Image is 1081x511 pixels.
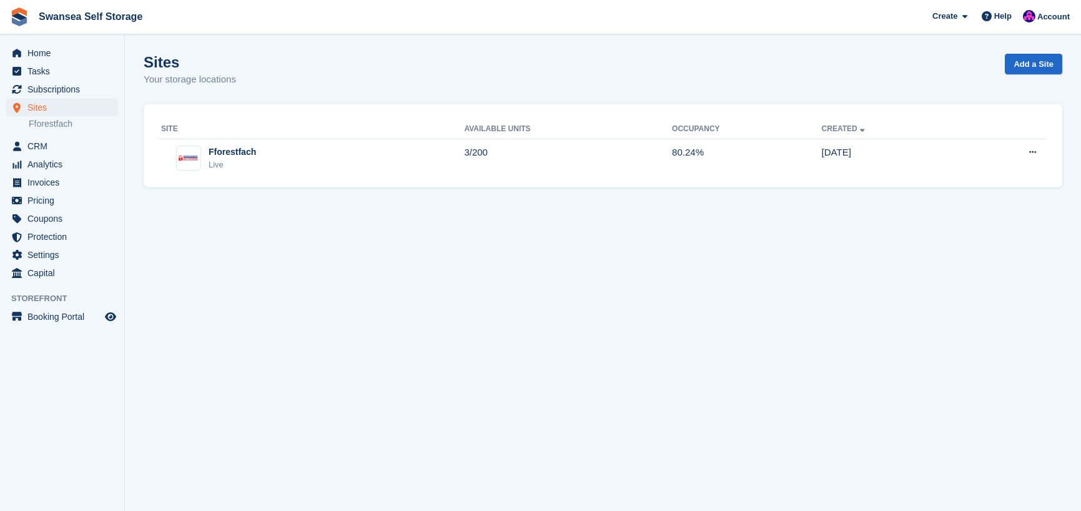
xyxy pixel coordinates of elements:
span: Analytics [27,156,102,173]
a: menu [6,62,118,80]
a: menu [6,264,118,282]
a: Add a Site [1005,54,1062,74]
a: menu [6,99,118,116]
span: Protection [27,228,102,246]
div: Fforestfach [209,146,256,159]
a: menu [6,174,118,191]
a: menu [6,192,118,209]
td: [DATE] [822,139,965,177]
span: Tasks [27,62,102,80]
span: CRM [27,137,102,155]
a: Created [822,124,867,133]
a: menu [6,210,118,227]
a: menu [6,246,118,264]
span: Capital [27,264,102,282]
span: Sites [27,99,102,116]
span: Help [994,10,1012,22]
span: Home [27,44,102,62]
a: menu [6,156,118,173]
p: Your storage locations [144,72,236,87]
span: Subscriptions [27,81,102,98]
a: Fforestfach [29,118,118,130]
img: stora-icon-8386f47178a22dfd0bd8f6a31ec36ba5ce8667c1dd55bd0f319d3a0aa187defe.svg [10,7,29,26]
span: Coupons [27,210,102,227]
td: 80.24% [672,139,821,177]
a: menu [6,308,118,325]
a: menu [6,81,118,98]
a: Swansea Self Storage [34,6,147,27]
a: menu [6,137,118,155]
div: Live [209,159,256,171]
th: Site [159,119,464,139]
a: Preview store [103,309,118,324]
th: Occupancy [672,119,821,139]
th: Available Units [464,119,672,139]
span: Settings [27,246,102,264]
span: Invoices [27,174,102,191]
h1: Sites [144,54,236,71]
span: Booking Portal [27,308,102,325]
span: Storefront [11,292,124,305]
td: 3/200 [464,139,672,177]
img: Image of Fforestfach site [177,154,200,162]
img: Donna Davies [1023,10,1035,22]
span: Pricing [27,192,102,209]
span: Account [1037,11,1070,23]
span: Create [932,10,957,22]
a: menu [6,228,118,246]
a: menu [6,44,118,62]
